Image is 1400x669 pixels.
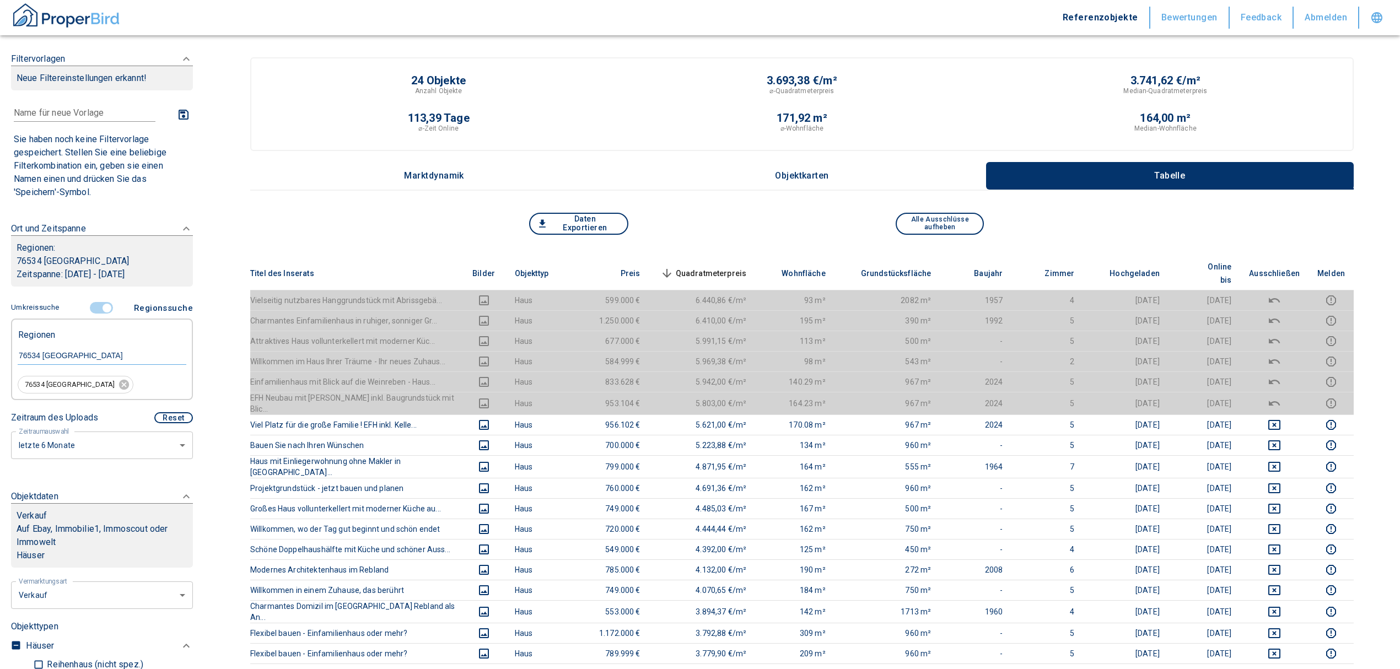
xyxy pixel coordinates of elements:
[767,75,837,86] p: 3.693,38 €/m²
[1011,559,1083,580] td: 6
[578,519,649,539] td: 720.000 €
[1169,331,1240,351] td: [DATE]
[506,580,578,600] td: Haus
[11,298,63,317] button: Umkreissuche
[834,351,940,371] td: 543 m²
[1317,627,1345,640] button: report this listing
[1011,580,1083,600] td: 5
[1169,478,1240,498] td: [DATE]
[1230,7,1294,29] button: Feedback
[506,414,578,435] td: Haus
[1011,371,1083,392] td: 5
[1083,643,1169,663] td: [DATE]
[578,623,649,643] td: 1.172.000 €
[11,41,193,101] div: FiltervorlagenNeue Filtereinstellungen erkannt!
[418,123,458,133] p: ⌀-Zeit Online
[755,310,834,331] td: 195 m²
[471,334,497,348] button: images
[603,267,640,280] span: Preis
[1123,86,1207,96] p: Median-Quadratmeterpreis
[1169,414,1240,435] td: [DATE]
[154,412,193,423] button: Reset
[1083,371,1169,392] td: [DATE]
[471,647,497,660] button: images
[834,371,940,392] td: 967 m²
[834,623,940,643] td: 960 m²
[649,455,756,478] td: 4.871,95 €/m²
[1317,334,1345,348] button: report this listing
[1083,600,1169,623] td: [DATE]
[940,580,1011,600] td: -
[578,580,649,600] td: 749.000 €
[940,435,1011,455] td: -
[649,580,756,600] td: 4.070,65 €/m²
[250,519,462,539] th: Willkommen, wo der Tag gut beginnt und schön endet
[1083,559,1169,580] td: [DATE]
[471,584,497,597] button: images
[506,478,578,498] td: Haus
[11,222,86,235] p: Ort und Zeitspanne
[1011,600,1083,623] td: 4
[834,414,940,435] td: 967 m²
[1249,418,1300,431] button: deselect this listing
[755,539,834,559] td: 125 m²
[649,643,756,663] td: 3.779,90 €/m²
[250,559,462,580] th: Modernes Architektenhaus im Rebland
[506,600,578,623] td: Haus
[649,371,756,392] td: 5.942,00 €/m²
[649,600,756,623] td: 3.894,37 €/m²
[1317,294,1345,307] button: report this listing
[1249,502,1300,515] button: deselect this listing
[834,539,940,559] td: 450 m²
[471,355,497,368] button: images
[578,643,649,663] td: 789.999 €
[1011,290,1083,310] td: 4
[1249,563,1300,576] button: deselect this listing
[649,559,756,580] td: 4.132,00 €/m²
[755,392,834,414] td: 164.23 m²
[1169,623,1240,643] td: [DATE]
[1249,334,1300,348] button: deselect this listing
[1317,439,1345,452] button: report this listing
[1317,522,1345,536] button: report this listing
[250,331,462,351] th: Attraktives Haus vollunterkellert mit moderner Küc...
[506,519,578,539] td: Haus
[1011,435,1083,455] td: 5
[578,310,649,331] td: 1.250.000 €
[1249,397,1300,410] button: deselect this listing
[471,563,497,576] button: images
[755,519,834,539] td: 162 m²
[1011,414,1083,435] td: 5
[471,543,497,556] button: images
[1169,351,1240,371] td: [DATE]
[578,414,649,435] td: 956.102 €
[578,290,649,310] td: 599.000 €
[11,211,193,298] div: Ort und ZeitspanneRegionen:76534 [GEOGRAPHIC_DATA]Zeitspanne: [DATE] - [DATE]
[1169,371,1240,392] td: [DATE]
[1134,123,1197,133] p: Median-Wohnfläche
[11,2,121,29] img: ProperBird Logo and Home Button
[250,257,462,290] th: Titel des Inserats
[1083,351,1169,371] td: [DATE]
[250,539,462,559] th: Schöne Doppelhaushälfte mit Küche und schöner Auss...
[1317,418,1345,431] button: report this listing
[649,519,756,539] td: 4.444,44 €/m²
[17,268,187,281] p: Zeitspanne: [DATE] - [DATE]
[1083,478,1169,498] td: [DATE]
[755,643,834,663] td: 209 m²
[578,455,649,478] td: 799.000 €
[1317,543,1345,556] button: report this listing
[11,620,193,633] p: Objekttypen
[250,310,462,331] th: Charmantes Einfamilienhaus in ruhiger, sonniger Gr...
[471,460,497,473] button: images
[1011,392,1083,414] td: 5
[940,519,1011,539] td: -
[578,539,649,559] td: 549.000 €
[658,267,747,280] span: Quadratmeterpreis
[956,267,1003,280] span: Baujahr
[250,478,462,498] th: Projektgrundstück - jetzt bauen und planen
[755,414,834,435] td: 170.08 m²
[506,371,578,392] td: Haus
[1169,290,1240,310] td: [DATE]
[1150,7,1230,29] button: Bewertungen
